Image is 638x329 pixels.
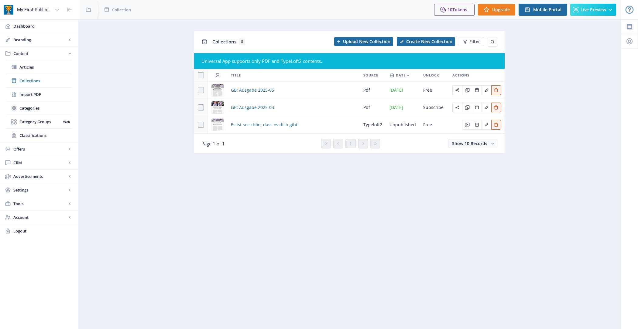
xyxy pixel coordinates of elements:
a: Edit page [462,121,472,127]
img: cba11ab8-58a2-40e6-96a6-28b1ae20be90.jpg [211,119,224,131]
nb-badge: Web [61,119,72,125]
a: Import PDF [6,88,72,101]
td: Unpublished [386,116,420,134]
span: Tools [13,201,67,207]
span: Show 10 Records [452,141,487,146]
td: Free [420,116,449,134]
button: Upgrade [478,4,516,16]
span: Categories [19,105,72,111]
span: Filter [469,39,480,44]
a: Collections [6,74,72,87]
a: Edit page [452,87,462,93]
a: Classifications [6,129,72,142]
img: cover.jpg [211,101,224,114]
img: cover.jpg [211,84,224,96]
a: GB: Ausgabe 2025-03 [231,104,274,111]
span: Collections [212,39,236,45]
td: [DATE] [386,99,420,116]
span: Branding [13,37,67,43]
a: New page [393,37,455,46]
a: Edit page [482,87,491,93]
span: Create New Collection [406,39,452,44]
span: Collection [112,7,131,13]
a: Edit page [482,121,491,127]
td: [DATE] [386,82,420,99]
span: Content [13,50,67,56]
span: Articles [19,64,72,70]
div: Universal App supports only PDF and TypeLoft2 contents. [201,58,497,64]
span: CRM [13,160,67,166]
button: Filter [459,37,484,46]
span: Unlock [423,72,439,79]
td: pdf [360,99,386,116]
a: Edit page [462,87,472,93]
span: Category Groups [19,119,61,125]
img: app-icon.png [4,5,13,15]
a: Edit page [491,104,501,110]
span: Offers [13,146,67,152]
span: Import PDF [19,91,72,97]
span: Page 1 of 1 [201,141,225,147]
span: Source [363,72,378,79]
app-collection-view: Collections [194,30,505,154]
span: Logout [13,228,73,234]
span: Date [396,72,406,79]
a: Categories [6,101,72,115]
td: typeloft2 [360,116,386,134]
a: Edit page [482,104,491,110]
a: Edit page [491,87,501,93]
span: Collections [19,78,72,84]
div: My First Publication [17,3,52,16]
span: Upgrade [492,7,510,12]
span: Advertisements [13,173,67,179]
span: Actions [452,72,469,79]
button: Create New Collection [397,37,455,46]
span: 1 [349,141,352,146]
button: Upload New Collection [334,37,393,46]
a: Edit page [472,104,482,110]
span: 3 [239,39,245,45]
button: 1 [345,139,356,148]
span: Title [231,72,241,79]
span: Live Preview [581,7,606,12]
span: Tokens [452,7,467,12]
button: Mobile Portal [519,4,567,16]
span: Dashboard [13,23,73,29]
button: Live Preview [570,4,616,16]
span: Settings [13,187,67,193]
button: 10Tokens [434,4,475,16]
a: Edit page [452,104,462,110]
span: Upload New Collection [343,39,390,44]
td: Subscribe [420,99,449,116]
a: Category GroupsWeb [6,115,72,128]
a: Articles [6,60,72,74]
td: pdf [360,82,386,99]
a: Edit page [472,121,482,127]
td: Free [420,82,449,99]
a: Edit page [462,104,472,110]
a: GB: Ausgabe 2025-05 [231,86,274,94]
span: Mobile Portal [533,7,561,12]
a: Edit page [472,87,482,93]
button: Show 10 Records [448,139,497,148]
span: Account [13,214,67,220]
a: Es ist so schön, dass es dich gibt! [231,121,299,128]
span: Classifications [19,132,72,138]
a: Edit page [491,121,501,127]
